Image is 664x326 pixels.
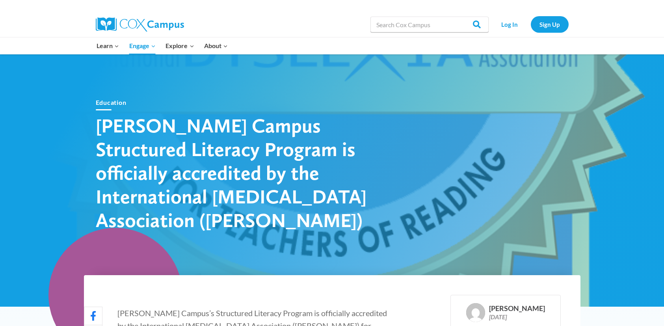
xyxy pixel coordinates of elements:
span: Engage [129,41,156,51]
a: Education [96,99,126,106]
div: [PERSON_NAME] [489,304,545,313]
input: Search Cox Campus [370,17,489,32]
nav: Secondary Navigation [493,16,569,32]
span: About [204,41,228,51]
img: Cox Campus [96,17,184,32]
span: Learn [97,41,119,51]
div: [DATE] [489,313,545,320]
h1: [PERSON_NAME] Campus Structured Literacy Program is officially accredited by the International [M... [96,114,372,232]
a: Log In [493,16,527,32]
span: Explore [166,41,194,51]
nav: Primary Navigation [92,37,233,54]
a: Sign Up [531,16,569,32]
